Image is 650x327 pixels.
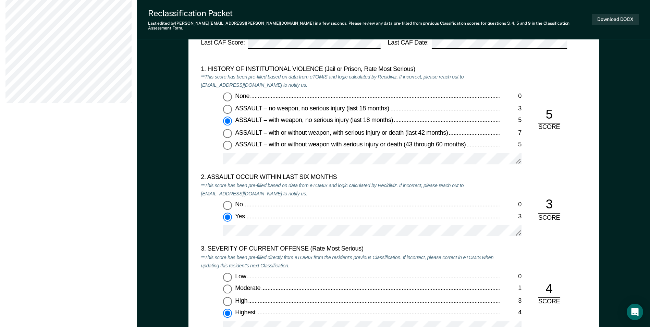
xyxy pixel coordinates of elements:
div: 3. SEVERITY OF CURRENT OFFENSE (Rate Most Serious) [201,245,499,254]
span: Moderate [235,285,262,292]
div: 4 [538,281,560,298]
input: Last CAF Date: [432,38,567,48]
input: ASSAULT – with or without weapon with serious injury or death (43 through 60 months)5 [223,141,232,150]
em: **This score has been pre-filled based on data from eTOMIS and logic calculated by Recidiviz. If ... [201,74,464,88]
em: **This score has been pre-filled based on data from eTOMIS and logic calculated by Recidiviz. If ... [201,182,464,196]
div: 0 [499,201,522,209]
input: Low0 [223,272,232,281]
span: Highest [235,309,257,316]
label: Last CAF Score: [201,38,380,48]
span: Low [235,272,247,279]
input: ASSAULT – with or without weapon, with serious injury or death (last 42 months)7 [223,129,232,138]
div: SCORE [532,298,566,306]
div: SCORE [532,214,566,222]
div: 7 [499,129,522,137]
span: Yes [235,213,246,220]
div: 5 [499,117,522,125]
div: Last edited by [PERSON_NAME][EMAIL_ADDRESS][PERSON_NAME][DOMAIN_NAME] . Please review any data pr... [148,21,592,31]
div: 1 [499,285,522,293]
div: SCORE [532,124,566,132]
input: Highest4 [223,309,232,318]
em: **This score has been pre-filled directly from eTOMIS from the resident's previous Classification... [201,254,493,268]
input: None0 [223,93,232,101]
div: 3 [499,105,522,113]
input: Moderate1 [223,285,232,294]
input: Yes3 [223,213,232,222]
div: 5 [538,107,560,123]
div: 3 [538,197,560,214]
span: in a few seconds [315,21,346,26]
span: ASSAULT – no weapon, no serious injury (last 18 months) [235,105,390,111]
input: No0 [223,201,232,210]
label: Last CAF Date: [388,38,567,48]
span: ASSAULT – with weapon, no serious injury (last 18 months) [235,117,394,123]
input: High3 [223,297,232,306]
span: ASSAULT – with or without weapon with serious injury or death (43 through 60 months) [235,141,467,148]
span: High [235,297,249,304]
button: Download DOCX [592,14,639,25]
div: 3 [499,213,522,221]
div: Open Intercom Messenger [627,304,643,320]
div: 3 [499,297,522,305]
span: No [235,201,244,208]
input: Last CAF Score: [248,38,380,48]
input: ASSAULT – with weapon, no serious injury (last 18 months)5 [223,117,232,125]
span: None [235,93,251,99]
div: 0 [499,93,522,101]
div: 1. HISTORY OF INSTITUTIONAL VIOLENCE (Jail or Prison, Rate Most Serious) [201,65,499,73]
div: 2. ASSAULT OCCUR WITHIN LAST SIX MONTHS [201,173,499,182]
span: ASSAULT – with or without weapon, with serious injury or death (last 42 months) [235,129,449,136]
div: 4 [499,309,522,317]
div: 5 [499,141,522,149]
input: ASSAULT – no weapon, no serious injury (last 18 months)3 [223,105,232,113]
div: Reclassification Packet [148,8,592,18]
div: 0 [499,272,522,281]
